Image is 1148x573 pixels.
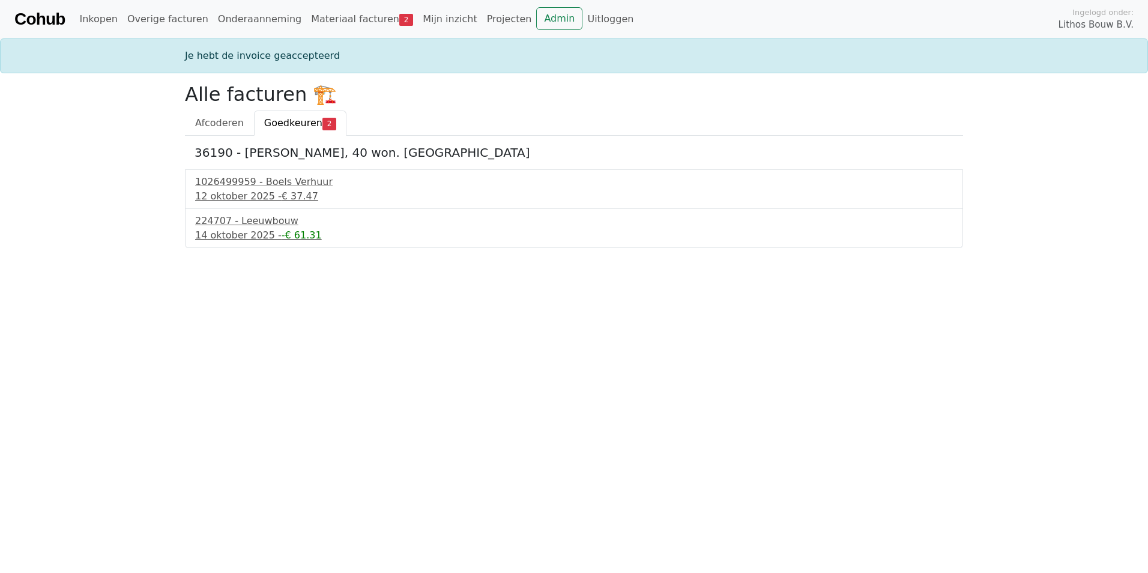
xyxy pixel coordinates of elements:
span: 2 [399,14,413,26]
div: 1026499959 - Boels Verhuur [195,175,953,189]
div: 14 oktober 2025 - [195,228,953,243]
a: Onderaanneming [213,7,306,31]
div: 12 oktober 2025 - [195,189,953,204]
div: 224707 - Leeuwbouw [195,214,953,228]
span: -€ 61.31 [282,229,322,241]
a: Projecten [482,7,537,31]
h5: 36190 - [PERSON_NAME], 40 won. [GEOGRAPHIC_DATA] [195,145,953,160]
a: Overige facturen [122,7,213,31]
span: Ingelogd onder: [1072,7,1134,18]
a: Uitloggen [582,7,638,31]
span: 2 [322,118,336,130]
a: Afcoderen [185,111,254,136]
a: Admin [536,7,582,30]
span: € 37.47 [282,190,318,202]
h2: Alle facturen 🏗️ [185,83,963,106]
a: Mijn inzicht [418,7,482,31]
a: Inkopen [74,7,122,31]
a: Materiaal facturen2 [306,7,418,31]
div: Je hebt de invoice geaccepteerd [178,49,970,63]
a: 224707 - Leeuwbouw14 oktober 2025 --€ 61.31 [195,214,953,243]
a: Cohub [14,5,65,34]
span: Lithos Bouw B.V. [1059,18,1134,32]
a: Goedkeuren2 [254,111,346,136]
span: Afcoderen [195,117,244,129]
span: Goedkeuren [264,117,322,129]
a: 1026499959 - Boels Verhuur12 oktober 2025 -€ 37.47 [195,175,953,204]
